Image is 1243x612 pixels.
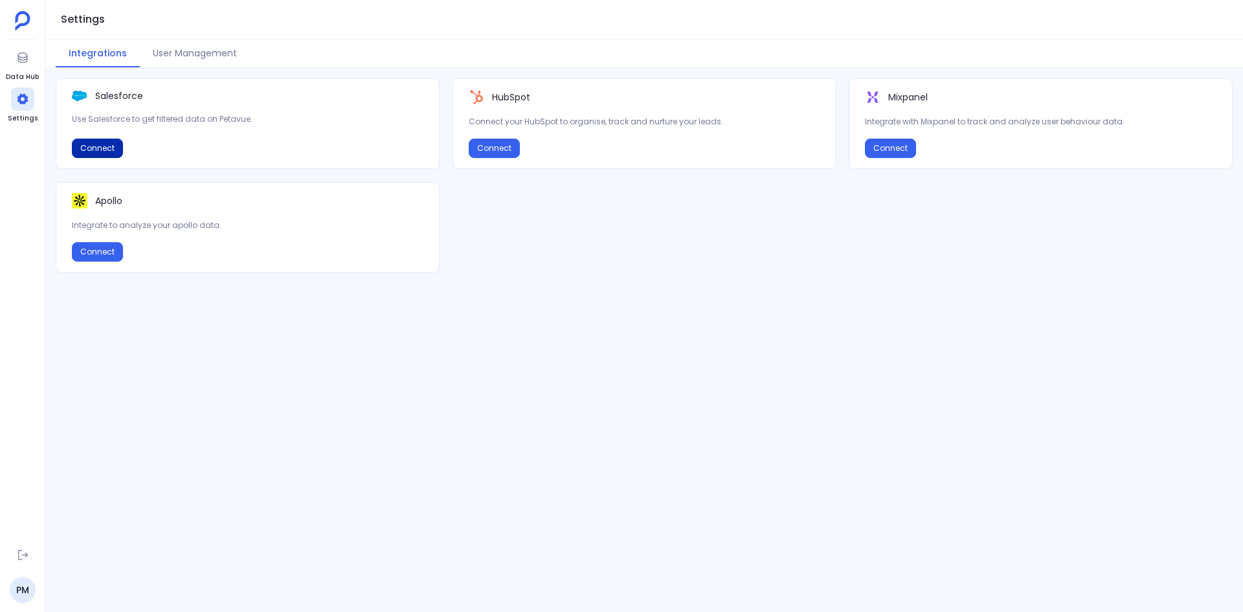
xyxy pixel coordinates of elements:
p: Salesforce [95,89,143,102]
p: Integrate with Mixpanel to track and analyze user behaviour data. [865,115,1216,128]
p: Use Salesforce to get filtered data on Petavue. [72,113,423,126]
button: Connect [72,242,123,262]
button: Integrations [56,40,140,67]
p: Integrate to analyze your apollo data. [72,219,423,232]
p: Apollo [95,194,122,207]
span: Settings [8,113,38,124]
p: Connect your HubSpot to organise, track and nurture your leads. [469,115,820,128]
h1: Settings [61,10,105,28]
button: Connect [72,139,123,158]
p: HubSpot [492,91,530,104]
button: Connect [865,139,916,158]
p: Mixpanel [888,91,928,104]
button: User Management [140,40,250,67]
button: Connect [469,139,520,158]
span: Data Hub [6,72,39,82]
a: Data Hub [6,46,39,82]
img: petavue logo [15,11,30,30]
a: Settings [8,87,38,124]
a: PM [10,577,36,603]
